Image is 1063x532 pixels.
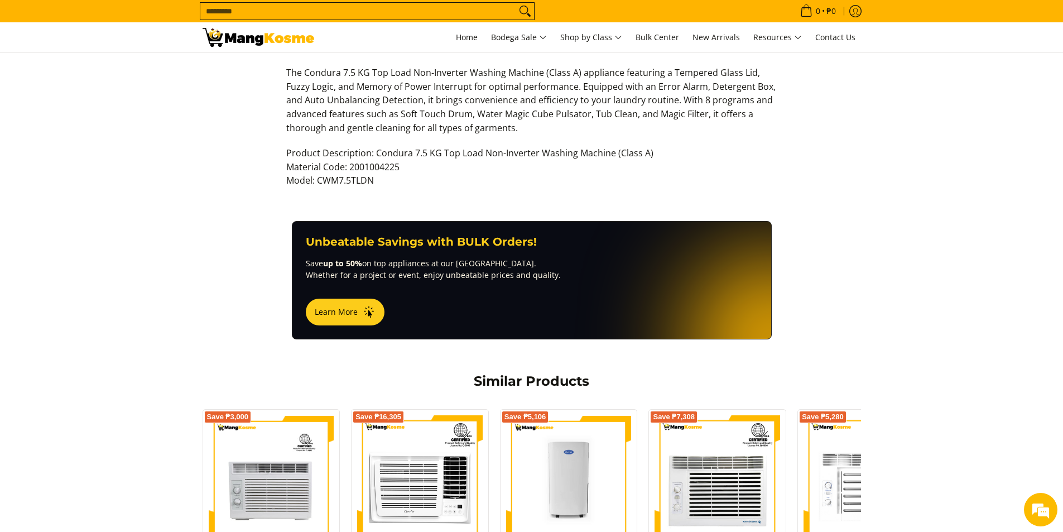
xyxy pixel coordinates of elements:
a: Home [450,22,483,52]
textarea: Type your message and click 'Submit' [6,305,213,344]
button: Learn More [306,299,384,325]
button: Search [516,3,534,20]
a: Resources [748,22,807,52]
span: 0 [814,7,822,15]
span: Save ₱5,106 [504,414,546,420]
p: Product Description: Condura 7.5 KG Top Load Non-Inverter Washing Machine (Class A) Material Code... [286,146,777,199]
span: ₱0 [825,7,838,15]
span: We are offline. Please leave us a message. [23,141,195,253]
span: Save ₱5,280 [802,414,844,420]
div: Leave a message [75,63,204,77]
span: Bulk Center [636,32,679,42]
strong: up to 50% [323,258,362,269]
div: Minimize live chat window [183,6,210,32]
a: Contact Us [810,22,861,52]
em: Submit [163,344,203,359]
span: Resources [753,31,802,45]
a: Bodega Sale [485,22,552,52]
a: Shop by Class [555,22,628,52]
span: Save ₱16,305 [355,414,401,420]
p: The Condura 7.5 KG Top Load Non-Inverter Washing Machine (Class A) appliance featuring a Tempered... [286,66,777,146]
div: Navigation go back [12,61,29,78]
span: Shop by Class [560,31,622,45]
img: Condura 7.5 KG Top Load Non-Inverter Washing Machine (Class A) | Mang Kosme [203,28,314,47]
h2: Similar Products [286,373,777,390]
a: Unbeatable Savings with BULK Orders! Saveup to 50%on top appliances at our [GEOGRAPHIC_DATA]. Whe... [292,221,772,339]
div: Description [286,43,777,199]
span: New Arrivals [692,32,740,42]
nav: Main Menu [325,22,861,52]
span: Contact Us [815,32,855,42]
span: Bodega Sale [491,31,547,45]
span: Save ₱3,000 [207,414,249,420]
span: Save ₱7,308 [653,414,695,420]
p: Save on top appliances at our [GEOGRAPHIC_DATA]. Whether for a project or event, enjoy unbeatable... [306,257,758,281]
a: Bulk Center [630,22,685,52]
h3: Unbeatable Savings with BULK Orders! [306,235,758,249]
span: Home [456,32,478,42]
a: New Arrivals [687,22,745,52]
span: • [797,5,839,17]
